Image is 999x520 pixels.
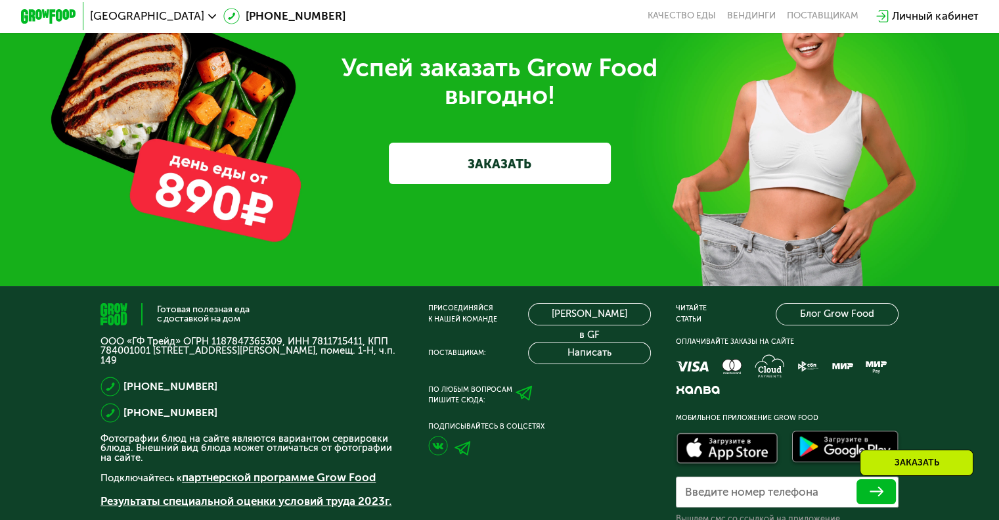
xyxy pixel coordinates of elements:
[528,342,650,364] button: Написать
[428,348,486,359] div: Поставщикам:
[676,413,899,424] div: Мобильное приложение Grow Food
[182,471,376,484] a: партнерской программе Grow Food
[100,469,403,486] p: Подключайтесь к
[776,303,898,325] a: Блог Grow Food
[223,8,345,24] a: [PHONE_NUMBER]
[528,303,650,325] a: [PERSON_NAME] в GF
[685,488,818,496] label: Введите номер телефона
[676,303,707,325] div: Читайте статьи
[676,337,899,348] div: Оплачивайте заказы на сайте
[892,8,978,24] div: Личный кабинет
[123,378,217,394] a: [PHONE_NUMBER]
[788,428,902,468] img: Доступно в Google Play
[428,421,651,433] div: Подписывайтесь в соцсетях
[123,404,217,421] a: [PHONE_NUMBER]
[860,450,973,476] div: Заказать
[648,11,716,22] a: Качество еды
[100,494,391,508] a: Результаты специальной оценки условий труда 2023г.
[90,11,204,22] span: [GEOGRAPHIC_DATA]
[100,337,403,366] p: ООО «ГФ Трейд» ОГРН 1187847365309, ИНН 7811715411, КПП 784001001 [STREET_ADDRESS][PERSON_NAME], п...
[389,143,611,184] a: ЗАКАЗАТЬ
[100,434,403,463] p: Фотографии блюд на сайте являются вариантом сервировки блюда. Внешний вид блюда может отличаться ...
[787,11,858,22] div: поставщикам
[111,54,888,109] div: Успей заказать Grow Food выгодно!
[428,303,497,325] div: Присоединяйся к нашей команде
[157,305,250,323] div: Готовая полезная еда с доставкой на дом
[428,385,512,407] div: По любым вопросам пишите сюда:
[727,11,776,22] a: Вендинги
